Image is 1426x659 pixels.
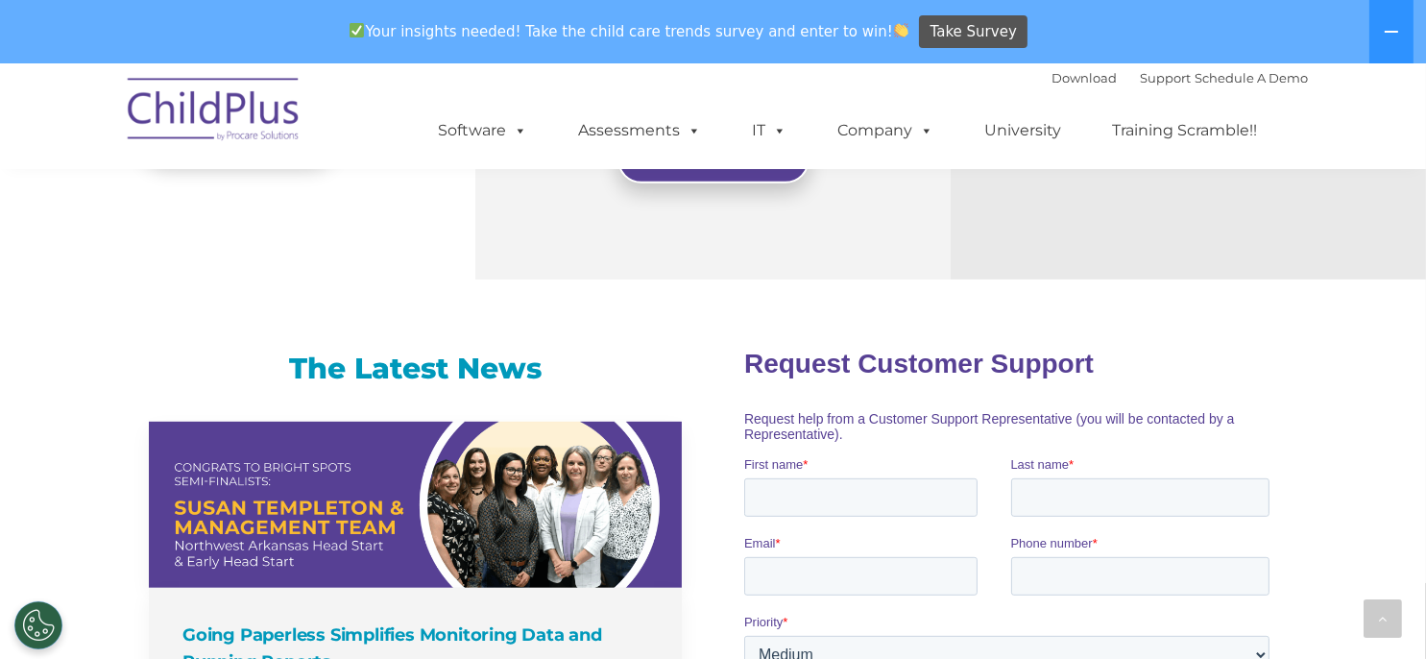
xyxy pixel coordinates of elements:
[342,12,917,50] span: Your insights needed! Take the child care trends survey and enter to win!
[1141,70,1192,85] a: Support
[560,111,721,150] a: Assessments
[350,23,364,37] img: ✅
[1094,111,1277,150] a: Training Scramble!!
[420,111,547,150] a: Software
[819,111,954,150] a: Company
[118,64,310,160] img: ChildPlus by Procare Solutions
[1196,70,1309,85] a: Schedule A Demo
[267,206,349,220] span: Phone number
[1052,70,1118,85] a: Download
[734,111,807,150] a: IT
[267,127,326,141] span: Last name
[919,15,1027,49] a: Take Survey
[1052,70,1309,85] font: |
[14,601,62,649] button: Cookies Settings
[931,15,1017,49] span: Take Survey
[149,350,682,388] h3: The Latest News
[966,111,1081,150] a: University
[894,23,908,37] img: 👏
